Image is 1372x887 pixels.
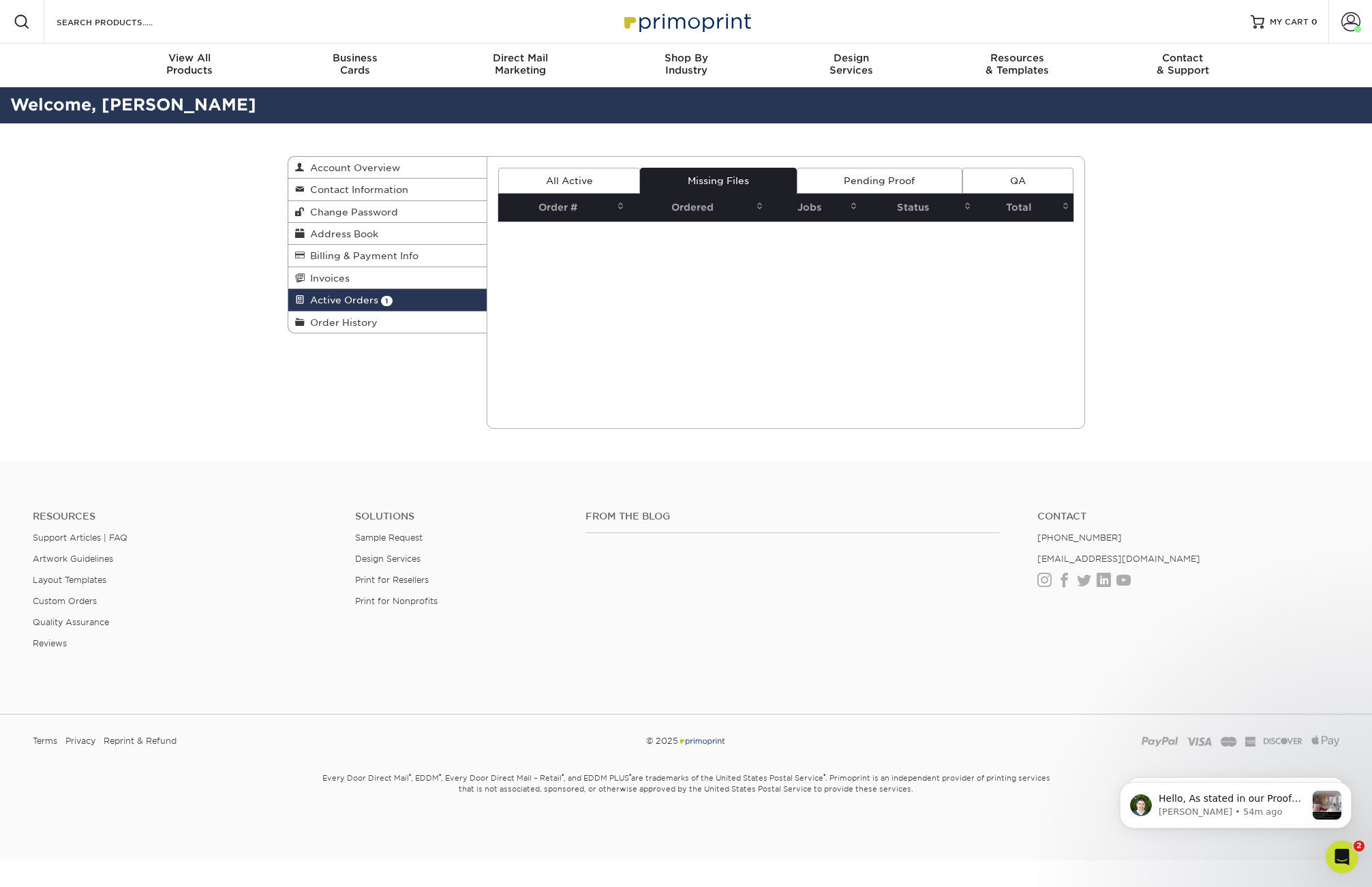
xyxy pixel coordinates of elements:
div: Products [107,52,273,76]
sup: ® [439,772,441,779]
span: Billing & Payment Info [305,250,418,261]
span: Design [769,52,934,64]
a: Layout Templates [33,575,106,585]
a: Sample Request [355,532,423,543]
span: 0 [1311,17,1317,27]
h4: From the Blog [585,511,1001,522]
h4: Resources [33,511,335,522]
span: View All [107,52,273,64]
a: Pending Proof [797,168,962,194]
span: Contact Information [305,184,408,195]
a: Resources& Templates [934,44,1100,87]
div: © 2025 [465,731,907,751]
a: Billing & Payment Info [288,245,487,267]
span: 1 [381,296,393,306]
a: Print for Resellers [355,575,429,585]
a: Privacy [65,731,95,751]
iframe: Intercom live chat [1326,841,1358,873]
img: Primoprint [678,736,726,746]
a: Design Services [355,554,421,564]
a: Contact& Support [1100,44,1266,87]
a: [EMAIL_ADDRESS][DOMAIN_NAME] [1037,554,1200,564]
sup: ® [629,772,631,779]
a: Missing Files [640,168,796,194]
th: Total [975,194,1073,222]
a: Direct MailMarketing [438,44,603,87]
th: Status [862,194,975,222]
input: SEARCH PRODUCTS..... [55,14,188,30]
a: Quality Assurance [33,617,109,627]
span: Business [272,52,438,64]
sup: ® [823,772,825,779]
th: Jobs [767,194,862,222]
div: Cards [272,52,438,76]
th: Order # [498,194,628,222]
div: Services [769,52,934,76]
a: Invoices [288,267,487,289]
a: Shop ByIndustry [603,44,769,87]
span: Hello, As stated in our Proof email, we have attached a mockup of your file on our Clear stock. P... [59,38,202,198]
a: Terms [33,731,57,751]
p: Message from Matthew, sent 54m ago [59,51,207,63]
iframe: Intercom notifications message [1099,755,1372,850]
span: Resources [934,52,1100,64]
span: 2 [1354,841,1365,852]
div: & Templates [934,52,1100,76]
div: & Support [1100,52,1266,76]
a: QA [962,168,1073,194]
a: Active Orders 1 [288,289,487,311]
sup: ® [562,772,564,779]
small: Every Door Direct Mail , EDDM , Every Door Direct Mail – Retail , and EDDM PLUS are trademarks of... [288,768,1085,828]
a: All Active [498,168,640,194]
img: Primoprint [618,7,754,36]
th: Ordered [628,194,767,222]
a: Print for Nonprofits [355,596,438,606]
span: Invoices [305,273,350,284]
a: Support Articles | FAQ [33,532,127,543]
span: Active Orders [305,295,378,305]
span: MY CART [1270,16,1309,28]
span: Account Overview [305,162,400,173]
a: Contact [1037,511,1339,522]
sup: ® [409,772,411,779]
a: Reviews [33,638,67,648]
a: Custom Orders [33,596,97,606]
a: DesignServices [769,44,934,87]
a: Reprint & Refund [104,731,177,751]
div: Industry [603,52,769,76]
span: Order History [305,317,378,328]
a: [PHONE_NUMBER] [1037,532,1122,543]
span: Direct Mail [438,52,603,64]
span: Address Book [305,228,378,239]
span: Change Password [305,207,398,217]
a: Change Password [288,201,487,223]
div: Marketing [438,52,603,76]
a: Account Overview [288,157,487,179]
h4: Solutions [355,511,565,522]
a: BusinessCards [272,44,438,87]
a: Address Book [288,223,487,245]
a: Order History [288,312,487,333]
span: Contact [1100,52,1266,64]
a: Artwork Guidelines [33,554,113,564]
a: Contact Information [288,179,487,200]
a: View AllProducts [107,44,273,87]
span: Shop By [603,52,769,64]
